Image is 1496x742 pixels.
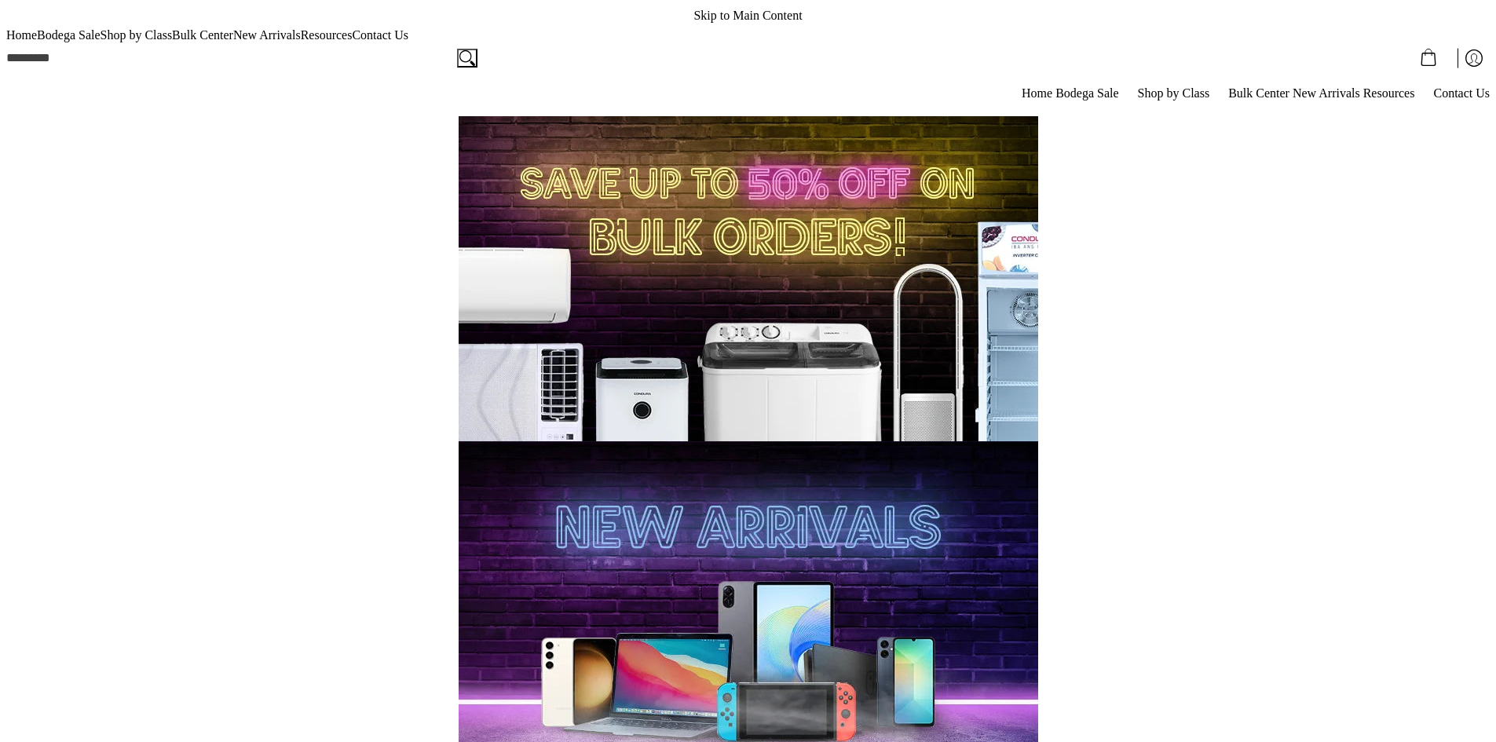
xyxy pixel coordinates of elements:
span: Bulk Center [1228,86,1289,100]
span: ₱0 [1444,48,1449,68]
span: • [1415,48,1451,68]
a: Contact Us [1433,84,1490,104]
span: Bulk Center [172,28,233,42]
span: Home [6,28,37,42]
span: Bodega Sale [37,28,100,42]
span: Contact Us [352,28,408,42]
a: Log in [1458,46,1490,71]
a: Bodega Sale [1055,84,1134,104]
span: 0 [1439,48,1444,68]
span: New Arrivals [233,28,301,42]
a: Bulk Center [1228,84,1289,104]
button: Search [457,49,477,68]
span: Contact Us [1433,86,1490,100]
nav: Main Menu [6,83,1490,104]
ul: Customer Navigation [6,46,1490,71]
a: New Arrivals [1293,84,1360,104]
a: Cart [1408,46,1458,71]
span: Shop by Class [101,28,173,42]
a: Resources [1363,84,1431,104]
a: Home [1022,84,1052,104]
span: Home [1022,86,1052,100]
a: Shop by Class [1138,84,1226,104]
span: New Arrivals [1293,86,1360,100]
a: Skip to Main Content [6,6,1490,26]
span: Resources [301,28,353,42]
